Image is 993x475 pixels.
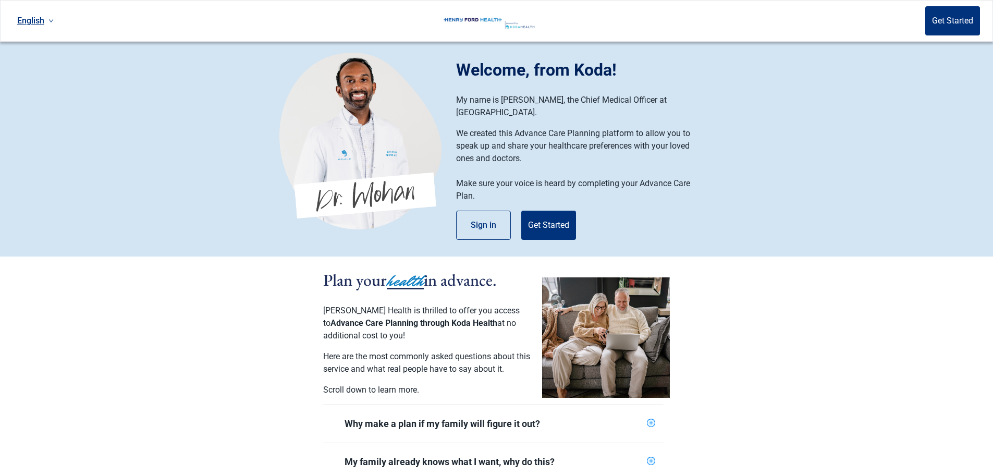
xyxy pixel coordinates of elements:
[456,57,714,82] h1: Welcome, from Koda!
[424,269,497,291] span: in advance.
[330,318,497,328] span: Advance Care Planning through Koda Health
[323,384,532,396] p: Scroll down to learn more.
[323,306,520,328] span: [PERSON_NAME] Health is thrilled to offer you access to
[438,13,545,29] img: Koda Health
[521,211,576,240] button: Get Started
[323,405,664,443] div: Why make a plan if my family will figure it out?
[456,94,704,119] p: My name is [PERSON_NAME], the Chief Medical Officer at [GEOGRAPHIC_DATA].
[323,269,387,291] span: Plan your
[387,270,424,293] span: health
[48,18,54,23] span: down
[279,52,442,229] img: Koda Health
[13,12,58,29] a: Current language: English
[542,277,670,398] img: Couple planning their healthcare together
[323,350,532,375] p: Here are the most commonly asked questions about this service and what real people have to say ab...
[647,457,655,465] span: plus-circle
[456,211,511,240] button: Sign in
[647,419,655,427] span: plus-circle
[456,177,704,202] p: Make sure your voice is heard by completing your Advance Care Plan.
[456,127,704,165] p: We created this Advance Care Planning platform to allow you to speak up and share your healthcare...
[345,418,643,430] div: Why make a plan if my family will figure it out?
[345,456,643,468] div: My family already knows what I want, why do this?
[925,6,980,35] button: Get Started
